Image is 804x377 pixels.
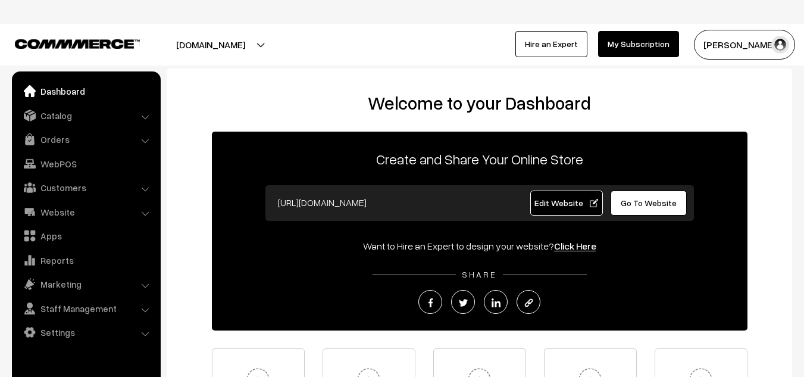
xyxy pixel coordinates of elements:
a: COMMMERCE [15,36,119,50]
a: Dashboard [15,80,157,102]
p: Create and Share Your Online Store [212,148,747,170]
span: SHARE [456,269,503,279]
button: [PERSON_NAME]… [694,30,795,60]
span: Go To Website [621,198,677,208]
a: Staff Management [15,298,157,319]
a: Marketing [15,273,157,295]
div: Want to Hire an Expert to design your website? [212,239,747,253]
a: My Subscription [598,31,679,57]
a: Click Here [554,240,596,252]
a: Reports [15,250,157,271]
img: COMMMERCE [15,39,140,48]
a: Apps [15,225,157,247]
a: Customers [15,177,157,198]
span: Edit Website [534,198,598,208]
a: WebPOS [15,153,157,175]
a: Catalog [15,105,157,126]
a: Orders [15,129,157,150]
a: Hire an Expert [515,31,587,57]
button: [DOMAIN_NAME] [134,30,287,60]
a: Website [15,201,157,223]
a: Go To Website [611,191,687,216]
a: Edit Website [530,191,603,216]
img: user [771,36,789,54]
h2: Welcome to your Dashboard [179,92,780,114]
a: Settings [15,322,157,343]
